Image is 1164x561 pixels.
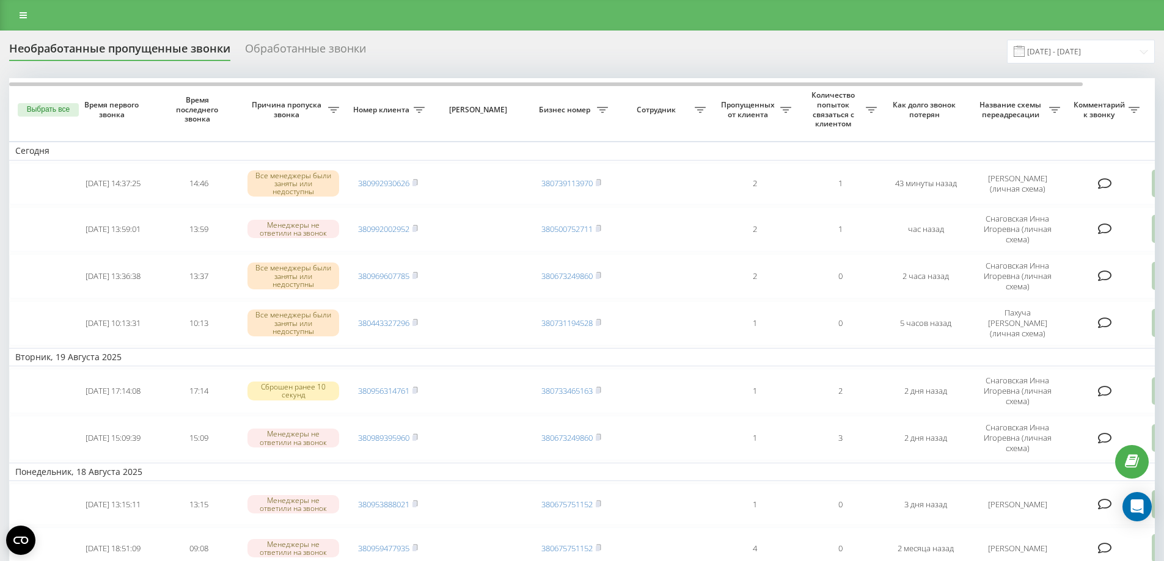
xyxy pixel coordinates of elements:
td: Пахуча [PERSON_NAME] (личная схема) [968,301,1066,346]
td: 3 [797,416,883,460]
div: Все менеджеры были заняты или недоступны [247,170,339,197]
td: час назад [883,207,968,252]
td: 13:15 [156,483,241,525]
td: Снаговская Инна Игоревна (личная схема) [968,369,1066,413]
a: 380992002952 [358,223,409,234]
span: Причина пропуска звонка [247,100,328,119]
div: Сброшен ранее 10 секунд [247,382,339,400]
td: [DATE] 13:15:11 [70,483,156,525]
span: Пропущенных от клиента [718,100,780,119]
div: Open Intercom Messenger [1122,492,1152,521]
td: [PERSON_NAME] (личная схема) [968,163,1066,204]
td: 1 [797,163,883,204]
td: 2 [712,254,797,299]
td: 0 [797,254,883,299]
button: Open CMP widget [6,526,35,555]
a: 380956314761 [358,385,409,396]
div: Все менеджеры были заняты или недоступны [247,262,339,289]
div: Менеджеры не ответили на звонок [247,429,339,447]
a: 380731194528 [541,317,593,328]
button: Выбрать все [18,103,79,117]
a: 380443327296 [358,317,409,328]
td: [DATE] 14:37:25 [70,163,156,204]
td: 1 [712,483,797,525]
td: [PERSON_NAME] [968,483,1066,525]
td: 17:14 [156,369,241,413]
a: 380675751152 [541,543,593,554]
td: 0 [797,301,883,346]
td: 1 [712,301,797,346]
a: 380969607785 [358,270,409,281]
span: Бизнес номер [535,105,597,115]
a: 380953888021 [358,499,409,510]
td: 0 [797,483,883,525]
td: Снаговская Инна Игоревна (личная схема) [968,416,1066,460]
div: Необработанные пропущенные звонки [9,42,230,61]
a: 380992930626 [358,178,409,189]
span: Количество попыток связаться с клиентом [803,90,866,128]
td: [DATE] 13:59:01 [70,207,156,252]
td: 1 [712,416,797,460]
td: 2 [712,163,797,204]
td: Снаговская Инна Игоревна (личная схема) [968,254,1066,299]
a: 380733465163 [541,385,593,396]
td: 14:46 [156,163,241,204]
td: [DATE] 15:09:39 [70,416,156,460]
td: 1 [712,369,797,413]
td: 43 минуты назад [883,163,968,204]
span: Как долго звонок потерян [893,100,959,119]
span: Время последнего звонка [166,95,232,124]
td: 10:13 [156,301,241,346]
a: 380673249860 [541,432,593,443]
div: Менеджеры не ответили на звонок [247,220,339,238]
td: 3 дня назад [883,483,968,525]
span: Время первого звонка [80,100,146,119]
span: [PERSON_NAME] [441,105,518,115]
div: Обработанные звонки [245,42,366,61]
a: 380500752711 [541,223,593,234]
div: Все менеджеры были заняты или недоступны [247,309,339,336]
td: [DATE] 17:14:08 [70,369,156,413]
td: 1 [797,207,883,252]
td: 2 [712,207,797,252]
div: Менеджеры не ответили на звонок [247,539,339,557]
a: 380673249860 [541,270,593,281]
a: 380959477935 [358,543,409,554]
span: Сотрудник [620,105,695,115]
a: 380675751152 [541,499,593,510]
td: 2 дня назад [883,369,968,413]
td: [DATE] 13:36:38 [70,254,156,299]
td: 2 часа назад [883,254,968,299]
td: 15:09 [156,416,241,460]
td: Снаговская Инна Игоревна (личная схема) [968,207,1066,252]
td: 2 дня назад [883,416,968,460]
td: 2 [797,369,883,413]
td: [DATE] 10:13:31 [70,301,156,346]
td: 5 часов назад [883,301,968,346]
td: 13:59 [156,207,241,252]
a: 380739113970 [541,178,593,189]
span: Номер клиента [351,105,414,115]
span: Комментарий к звонку [1072,100,1129,119]
span: Название схемы переадресации [975,100,1049,119]
td: 13:37 [156,254,241,299]
div: Менеджеры не ответили на звонок [247,495,339,513]
a: 380989395960 [358,432,409,443]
